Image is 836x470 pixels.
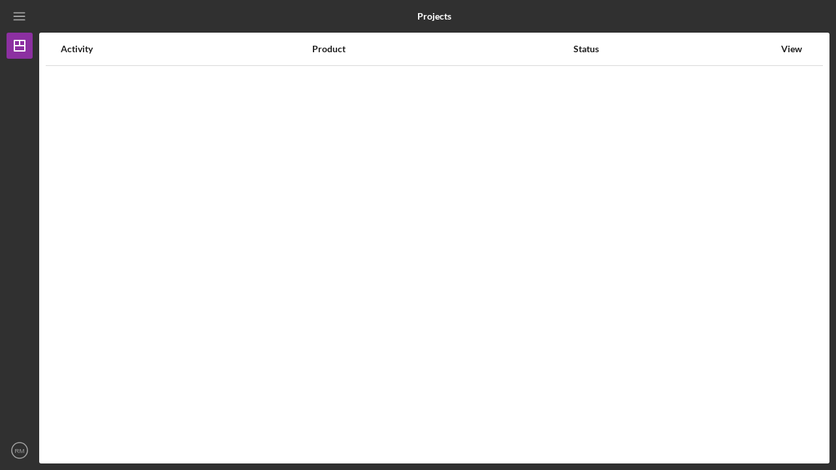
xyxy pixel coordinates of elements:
[61,44,311,54] div: Activity
[7,437,33,463] button: RM
[417,11,451,22] b: Projects
[15,447,25,454] text: RM
[312,44,572,54] div: Product
[775,44,808,54] div: View
[573,44,774,54] div: Status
